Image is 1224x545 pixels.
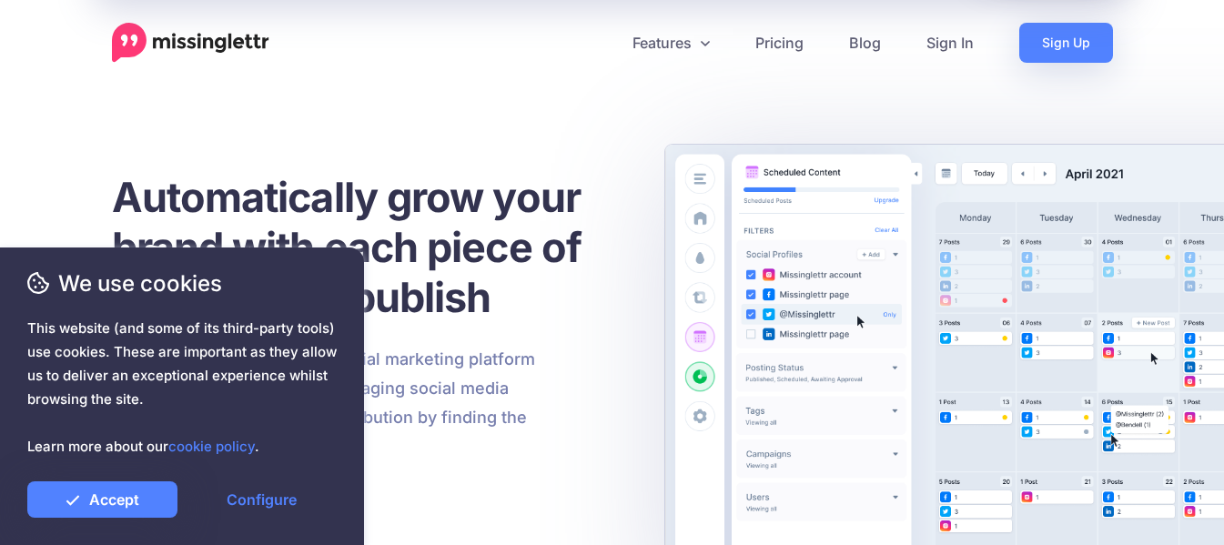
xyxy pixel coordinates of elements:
[112,23,269,63] a: Home
[826,23,904,63] a: Blog
[1019,23,1113,63] a: Sign Up
[27,317,337,459] span: This website (and some of its third-party tools) use cookies. These are important as they allow u...
[187,481,337,518] a: Configure
[168,438,255,455] a: cookie policy
[27,267,337,299] span: We use cookies
[112,172,626,322] h1: Automatically grow your brand with each piece of content you publish
[904,23,996,63] a: Sign In
[733,23,826,63] a: Pricing
[610,23,733,63] a: Features
[27,481,177,518] a: Accept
